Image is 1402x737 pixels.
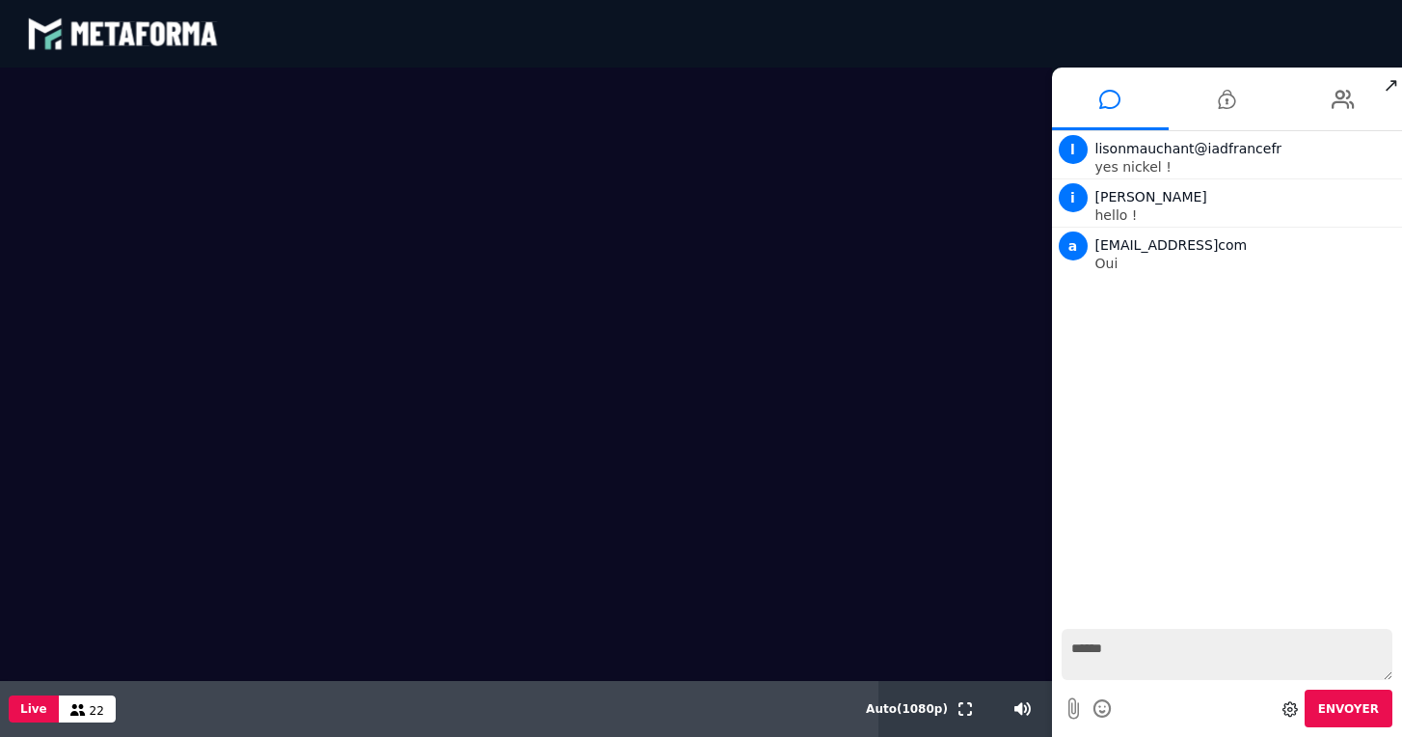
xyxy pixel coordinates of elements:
[90,704,104,718] span: 22
[1095,237,1248,253] span: [EMAIL_ADDRESS]com
[1095,189,1207,205] span: [PERSON_NAME]
[1059,135,1088,164] span: l
[866,702,948,716] span: Auto ( 1080 p)
[1305,690,1392,727] button: Envoyer
[1380,68,1402,102] span: ↗
[1059,232,1088,260] span: a
[9,696,59,723] button: Live
[1095,160,1398,174] p: yes nickel !
[1095,208,1398,222] p: hello !
[862,681,952,737] button: Auto(1080p)
[1095,141,1282,156] span: lisonmauchant@iadfrancefr
[1059,183,1088,212] span: i
[1318,702,1379,716] span: Envoyer
[1095,257,1398,270] p: Oui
